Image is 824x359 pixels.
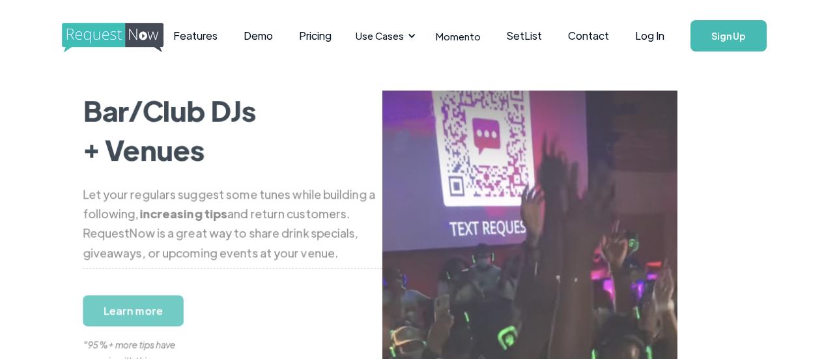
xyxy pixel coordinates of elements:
[423,17,494,55] a: Momento
[139,206,227,221] strong: increasing tips
[348,16,419,56] div: Use Cases
[160,16,231,56] a: Features
[690,20,767,51] a: Sign Up
[83,184,382,263] div: Let your regulars suggest some tunes while building a following, and return customers. RequestNow...
[62,23,128,49] a: home
[622,13,677,59] a: Log In
[555,16,622,56] a: Contact
[83,295,184,326] a: Learn more
[356,29,404,43] div: Use Cases
[62,23,188,53] img: requestnow logo
[231,16,286,56] a: Demo
[286,16,345,56] a: Pricing
[494,16,555,56] a: SetList
[83,92,257,167] strong: Bar/Club DJs + Venues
